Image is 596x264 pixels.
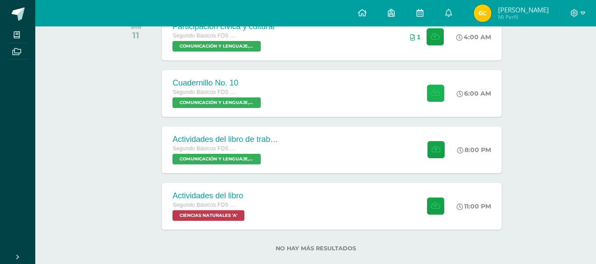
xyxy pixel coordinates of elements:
div: Actividades del libro de trabajo [172,135,278,144]
span: CIENCIAS NATURALES 'A' [172,210,244,221]
img: a606a1346c3803dcb393bc3e2ffdb26d.png [474,4,491,22]
div: 11:00 PM [457,202,491,210]
span: 1 [417,33,420,41]
div: Participación cívica y cultural [172,22,274,31]
div: Archivos entregados [410,33,420,41]
div: SÁB [131,24,142,30]
span: Segundo Básicos FDS Sábado [172,33,239,39]
span: Segundo Básicos FDS Sábado [172,202,239,208]
span: Segundo Básicos FDS Sábado [172,145,239,152]
div: Actividades del libro [172,191,247,201]
span: [PERSON_NAME] [498,5,549,14]
label: No hay más resultados [116,245,515,252]
div: 8:00 PM [457,146,491,154]
span: Mi Perfil [498,13,549,21]
div: 6:00 AM [457,89,491,97]
span: COMUNICACIÓN Y LENGUAJE, IDIOMA ESPAÑOL 'A' [172,154,261,164]
span: COMUNICACIÓN Y LENGUAJE, IDIOMA ESPAÑOL 'A' [172,97,261,108]
div: Cuadernillo No. 10 [172,78,263,88]
span: COMUNICACIÓN Y LENGUAJE, IDIOMA ESPAÑOL 'A' [172,41,261,52]
div: 11 [131,30,142,41]
span: Segundo Básicos FDS Sábado [172,89,239,95]
div: 4:00 AM [456,33,491,41]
